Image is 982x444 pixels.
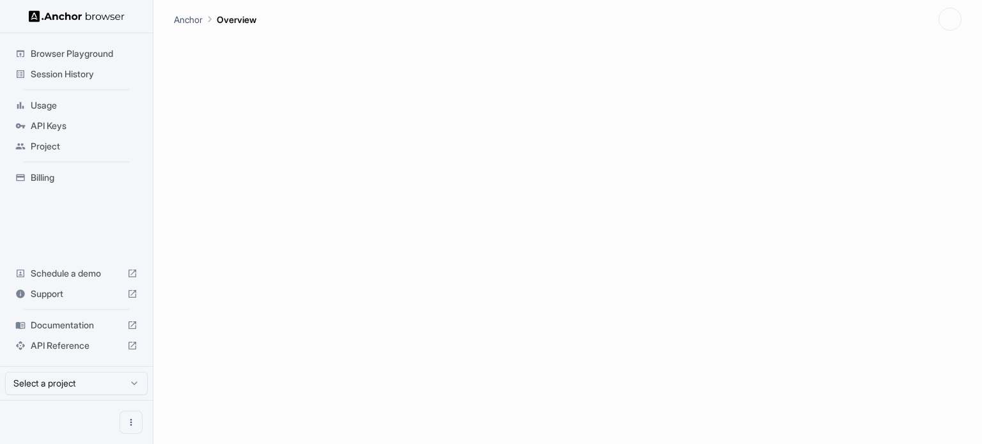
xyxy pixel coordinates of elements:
[31,99,137,112] span: Usage
[10,136,143,157] div: Project
[174,13,203,26] p: Anchor
[10,167,143,188] div: Billing
[10,335,143,356] div: API Reference
[10,284,143,304] div: Support
[217,13,256,26] p: Overview
[10,43,143,64] div: Browser Playground
[31,267,122,280] span: Schedule a demo
[31,339,122,352] span: API Reference
[31,68,137,80] span: Session History
[31,119,137,132] span: API Keys
[31,171,137,184] span: Billing
[10,315,143,335] div: Documentation
[31,287,122,300] span: Support
[10,95,143,116] div: Usage
[29,10,125,22] img: Anchor Logo
[10,64,143,84] div: Session History
[31,140,137,153] span: Project
[31,47,137,60] span: Browser Playground
[10,263,143,284] div: Schedule a demo
[31,319,122,332] span: Documentation
[10,116,143,136] div: API Keys
[120,411,143,434] button: Open menu
[174,12,256,26] nav: breadcrumb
